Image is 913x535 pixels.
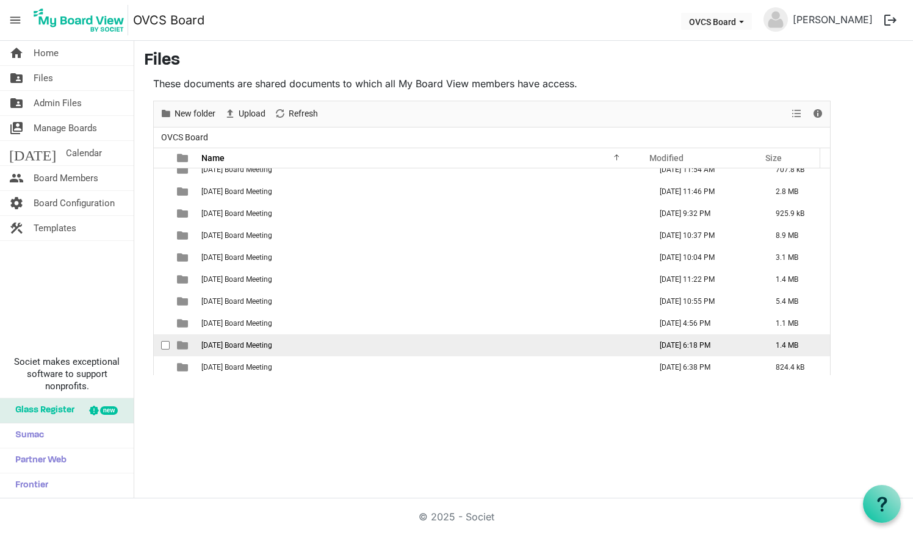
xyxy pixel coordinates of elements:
[173,106,217,121] span: New folder
[9,473,48,498] span: Frontier
[34,91,82,115] span: Admin Files
[170,356,198,378] td: is template cell column header type
[198,203,647,224] td: 2024-02-20 Board Meeting is template cell column header Name
[201,153,225,163] span: Name
[4,9,27,32] span: menu
[878,7,903,33] button: logout
[763,334,830,356] td: 1.4 MB is template cell column header Size
[9,166,24,190] span: people
[201,341,272,350] span: [DATE] Board Meeting
[144,51,903,71] h3: Files
[198,290,647,312] td: 2024-06-20 Board Meeting is template cell column header Name
[763,159,830,181] td: 707.8 kB is template cell column header Size
[159,130,211,145] span: OVCS Board
[154,224,170,246] td: checkbox
[201,297,272,306] span: [DATE] Board Meeting
[201,209,272,218] span: [DATE] Board Meeting
[5,356,128,392] span: Societ makes exceptional software to support nonprofits.
[154,203,170,224] td: checkbox
[220,101,270,127] div: Upload
[170,159,198,181] td: is template cell column header type
[201,187,272,196] span: [DATE] Board Meeting
[170,268,198,290] td: is template cell column header type
[201,275,272,284] span: [DATE] Board Meeting
[647,290,763,312] td: June 20, 2024 10:55 PM column header Modified
[34,166,98,190] span: Board Members
[810,106,826,121] button: Details
[133,8,204,32] a: OVCS Board
[30,5,128,35] img: My Board View Logo
[237,106,267,121] span: Upload
[154,356,170,378] td: checkbox
[198,312,647,334] td: 2024-07-21 Board Meeting is template cell column header Name
[647,356,763,378] td: September 13, 2024 6:38 PM column header Modified
[170,290,198,312] td: is template cell column header type
[763,290,830,312] td: 5.4 MB is template cell column header Size
[787,101,807,127] div: View
[34,41,59,65] span: Home
[647,181,763,203] td: January 16, 2024 11:46 PM column header Modified
[807,101,828,127] div: Details
[763,268,830,290] td: 1.4 MB is template cell column header Size
[170,334,198,356] td: is template cell column header type
[9,66,24,90] span: folder_shared
[153,76,831,91] p: These documents are shared documents to which all My Board View members have access.
[270,101,322,127] div: Refresh
[34,66,53,90] span: Files
[154,312,170,334] td: checkbox
[198,159,647,181] td: 2023-11-28 Board Meeting is template cell column header Name
[9,41,24,65] span: home
[34,191,115,215] span: Board Configuration
[789,106,804,121] button: View dropdownbutton
[763,203,830,224] td: 925.9 kB is template cell column header Size
[649,153,684,163] span: Modified
[788,7,878,32] a: [PERSON_NAME]
[170,312,198,334] td: is template cell column header type
[9,191,24,215] span: settings
[222,106,268,121] button: Upload
[154,159,170,181] td: checkbox
[66,141,102,165] span: Calendar
[170,181,198,203] td: is template cell column header type
[647,312,763,334] td: July 19, 2024 4:56 PM column header Modified
[763,246,830,268] td: 3.1 MB is template cell column header Size
[170,246,198,268] td: is template cell column header type
[156,101,220,127] div: New folder
[419,511,494,523] a: © 2025 - Societ
[154,246,170,268] td: checkbox
[647,268,763,290] td: May 19, 2024 11:22 PM column header Modified
[30,5,133,35] a: My Board View Logo
[154,334,170,356] td: checkbox
[9,141,56,165] span: [DATE]
[201,363,272,372] span: [DATE] Board Meeting
[198,334,647,356] td: 2024-08-20 Board Meeting is template cell column header Name
[763,312,830,334] td: 1.1 MB is template cell column header Size
[647,334,763,356] td: August 19, 2024 6:18 PM column header Modified
[647,224,763,246] td: March 19, 2024 10:37 PM column header Modified
[9,398,74,423] span: Glass Register
[201,253,272,262] span: [DATE] Board Meeting
[9,216,24,240] span: construction
[9,116,24,140] span: switch_account
[154,290,170,312] td: checkbox
[201,231,272,240] span: [DATE] Board Meeting
[765,153,782,163] span: Size
[198,268,647,290] td: 2024-05-20 Board Meeting is template cell column header Name
[287,106,319,121] span: Refresh
[198,224,647,246] td: 2024-03-19 Board Meeting is template cell column header Name
[170,203,198,224] td: is template cell column header type
[763,356,830,378] td: 824.4 kB is template cell column header Size
[198,181,647,203] td: 2024-01-16 Board Meeting is template cell column header Name
[647,159,763,181] td: November 27, 2023 11:54 AM column header Modified
[158,106,218,121] button: New folder
[34,216,76,240] span: Templates
[100,406,118,415] div: new
[9,448,67,473] span: Partner Web
[154,268,170,290] td: checkbox
[763,181,830,203] td: 2.8 MB is template cell column header Size
[9,423,44,448] span: Sumac
[9,91,24,115] span: folder_shared
[272,106,320,121] button: Refresh
[763,7,788,32] img: no-profile-picture.svg
[198,246,647,268] td: 2024-04-16 Board Meeting is template cell column header Name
